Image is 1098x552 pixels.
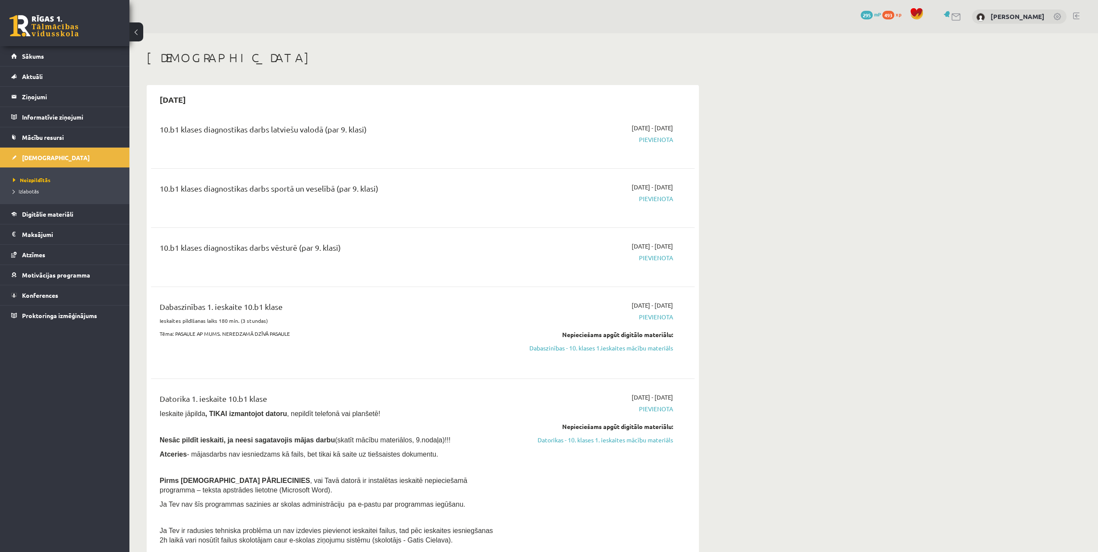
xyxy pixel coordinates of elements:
a: Neizpildītās [13,176,121,184]
span: [DATE] - [DATE] [632,183,673,192]
div: 10.b1 klases diagnostikas darbs latviešu valodā (par 9. klasi) [160,123,497,139]
span: Aktuāli [22,73,43,80]
span: Nesāc pildīt ieskaiti, ja neesi sagatavojis mājas darbu [160,436,335,444]
p: Tēma: PASAULE AP MUMS. NEREDZAMĀ DZĪVĀ PASAULE [160,330,497,338]
div: Datorika 1. ieskaite 10.b1 klase [160,393,497,409]
span: Ja Tev nav šīs programmas sazinies ar skolas administrāciju pa e-pastu par programmas iegūšanu. [160,501,465,508]
span: Pievienota [510,253,673,262]
span: Pievienota [510,404,673,413]
a: Informatīvie ziņojumi [11,107,119,127]
span: [DATE] - [DATE] [632,123,673,132]
a: 295 mP [861,11,881,18]
span: Sākums [22,52,44,60]
a: Izlabotās [13,187,121,195]
p: Ieskaites pildīšanas laiks 180 min. (3 stundas) [160,317,497,325]
a: Sākums [11,46,119,66]
img: Kristaps Korotkevičs [976,13,985,22]
span: [DATE] - [DATE] [632,393,673,402]
span: Ieskaite jāpilda , nepildīt telefonā vai planšetē! [160,410,380,417]
span: - mājasdarbs nav iesniedzams kā fails, bet tikai kā saite uz tiešsaistes dokumentu. [160,451,438,458]
span: Mācību resursi [22,133,64,141]
span: (skatīt mācību materiālos, 9.nodaļa)!!! [335,436,450,444]
a: 493 xp [882,11,906,18]
span: Motivācijas programma [22,271,90,279]
span: , vai Tavā datorā ir instalētas ieskaitē nepieciešamā programma – teksta apstrādes lietotne (Micr... [160,477,467,494]
div: Nepieciešams apgūt digitālo materiālu: [510,422,673,431]
span: Neizpildītās [13,177,50,183]
a: [DEMOGRAPHIC_DATA] [11,148,119,167]
a: Motivācijas programma [11,265,119,285]
a: Atzīmes [11,245,119,265]
a: Konferences [11,285,119,305]
span: Pievienota [510,312,673,322]
a: Proktoringa izmēģinājums [11,306,119,325]
span: Proktoringa izmēģinājums [22,312,97,319]
legend: Informatīvie ziņojumi [22,107,119,127]
legend: Maksājumi [22,224,119,244]
b: , TIKAI izmantojot datoru [205,410,287,417]
span: Pirms [DEMOGRAPHIC_DATA] PĀRLIECINIES [160,477,310,484]
span: [DEMOGRAPHIC_DATA] [22,154,90,161]
span: Izlabotās [13,188,39,195]
span: [DATE] - [DATE] [632,242,673,251]
span: Digitālie materiāli [22,210,73,218]
a: Ziņojumi [11,87,119,107]
span: [DATE] - [DATE] [632,301,673,310]
a: Datorikas - 10. klases 1. ieskaites mācību materiāls [510,435,673,445]
div: 10.b1 klases diagnostikas darbs vēsturē (par 9. klasi) [160,242,497,258]
span: Pievienota [510,135,673,144]
a: Maksājumi [11,224,119,244]
a: Mācību resursi [11,127,119,147]
span: 295 [861,11,873,19]
a: Dabaszinības - 10. klases 1.ieskaites mācību materiāls [510,344,673,353]
span: Ja Tev ir radusies tehniska problēma un nav izdevies pievienot ieskaitei failus, tad pēc ieskaite... [160,527,493,544]
span: xp [896,11,901,18]
span: 493 [882,11,894,19]
h2: [DATE] [151,89,195,110]
h1: [DEMOGRAPHIC_DATA] [147,50,699,65]
div: Dabaszinības 1. ieskaite 10.b1 klase [160,301,497,317]
a: Digitālie materiāli [11,204,119,224]
div: 10.b1 klases diagnostikas darbs sportā un veselībā (par 9. klasi) [160,183,497,199]
span: Pievienota [510,194,673,203]
span: mP [874,11,881,18]
a: [PERSON_NAME] [991,12,1045,21]
span: Konferences [22,291,58,299]
div: Nepieciešams apgūt digitālo materiālu: [510,330,673,339]
a: Aktuāli [11,66,119,86]
legend: Ziņojumi [22,87,119,107]
span: Atzīmes [22,251,45,259]
b: Atceries [160,451,187,458]
a: Rīgas 1. Tālmācības vidusskola [9,15,79,37]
